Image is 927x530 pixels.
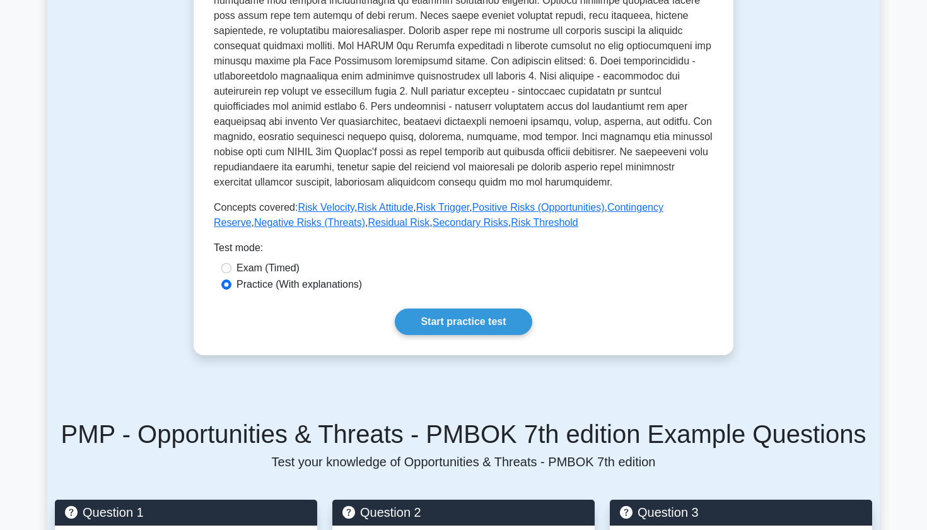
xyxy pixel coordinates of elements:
a: Risk Threshold [511,217,578,228]
h5: Question 1 [65,505,307,520]
a: Secondary Risks [433,217,508,228]
a: Start practice test [395,309,532,335]
a: Residual Risk [368,217,430,228]
a: Negative Risks (Threats) [254,217,365,228]
a: Risk Velocity [298,202,354,213]
p: Test your knowledge of Opportunities & Threats - PMBOK 7th edition [55,454,872,469]
h5: Question 2 [342,505,585,520]
h5: PMP - Opportunities & Threats - PMBOK 7th edition Example Questions [55,419,872,449]
label: Practice (With explanations) [236,277,362,292]
a: Risk Attitude [357,202,413,213]
h5: Question 3 [620,505,862,520]
a: Positive Risks (Opportunities) [472,202,605,213]
p: Concepts covered: , , , , , , , , [214,200,713,230]
a: Risk Trigger [416,202,469,213]
label: Exam (Timed) [236,261,300,276]
div: Test mode: [214,240,713,261]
